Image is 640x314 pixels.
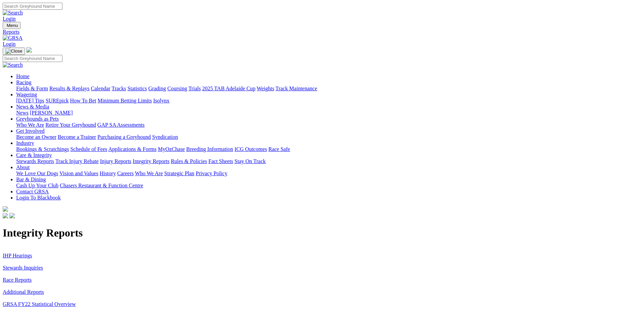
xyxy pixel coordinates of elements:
a: Track Maintenance [276,86,317,91]
a: SUREpick [46,98,68,103]
a: Wagering [16,92,37,97]
a: Privacy Policy [196,170,227,176]
a: Coursing [167,86,187,91]
a: Fields & Form [16,86,48,91]
img: GRSA [3,35,23,41]
img: logo-grsa-white.png [26,47,32,53]
img: logo-grsa-white.png [3,206,8,212]
a: Injury Reports [100,158,131,164]
a: GRSA FY22 Statistical Overview [3,301,76,307]
a: Trials [188,86,201,91]
a: Reports [3,29,637,35]
img: facebook.svg [3,213,8,218]
a: Contact GRSA [16,189,49,194]
div: Industry [16,146,637,152]
a: Retire Your Greyhound [46,122,96,128]
a: News [16,110,28,116]
input: Search [3,3,62,10]
a: Industry [16,140,34,146]
button: Toggle navigation [3,22,21,29]
a: Calendar [91,86,110,91]
a: Race Reports [3,277,32,283]
h1: Integrity Reports [3,227,637,239]
a: Fact Sheets [208,158,233,164]
a: We Love Our Dogs [16,170,58,176]
a: IHP Hearings [3,253,32,258]
a: [DATE] Tips [16,98,44,103]
a: Cash Up Your Club [16,183,58,188]
a: About [16,164,30,170]
a: Greyhounds as Pets [16,116,59,122]
a: Schedule of Fees [70,146,107,152]
a: Rules & Policies [171,158,207,164]
div: Care & Integrity [16,158,637,164]
a: Chasers Restaurant & Function Centre [60,183,143,188]
span: Menu [7,23,18,28]
a: Tracks [112,86,126,91]
a: Weights [257,86,274,91]
img: twitter.svg [9,213,15,218]
a: Stay On Track [234,158,266,164]
a: Get Involved [16,128,45,134]
a: Care & Integrity [16,152,52,158]
a: Login [3,16,16,22]
a: Who We Are [135,170,163,176]
a: Home [16,73,29,79]
a: Login To Blackbook [16,195,61,200]
a: Grading [148,86,166,91]
a: Integrity Reports [133,158,169,164]
img: Close [5,49,22,54]
a: Vision and Values [59,170,98,176]
a: ICG Outcomes [234,146,267,152]
a: Track Injury Rebate [55,158,99,164]
a: Login [3,41,16,47]
a: Minimum Betting Limits [98,98,152,103]
a: Stewards Inquiries [3,265,43,271]
img: Search [3,62,23,68]
button: Toggle navigation [3,48,25,55]
a: Statistics [128,86,147,91]
a: Results & Replays [49,86,89,91]
a: Syndication [152,134,178,140]
img: Search [3,10,23,16]
div: Wagering [16,98,637,104]
div: Bar & Dining [16,183,637,189]
a: Who We Are [16,122,44,128]
div: Greyhounds as Pets [16,122,637,128]
a: [PERSON_NAME] [30,110,73,116]
a: News & Media [16,104,49,109]
a: Become an Owner [16,134,56,140]
a: MyOzChase [158,146,185,152]
a: Become a Trainer [58,134,96,140]
a: Purchasing a Greyhound [98,134,151,140]
a: GAP SA Assessments [98,122,145,128]
a: How To Bet [70,98,96,103]
a: Race Safe [268,146,290,152]
a: Bar & Dining [16,177,46,182]
a: Strategic Plan [164,170,194,176]
a: Racing [16,80,31,85]
div: Racing [16,86,637,92]
a: Additional Reports [3,289,44,295]
a: History [100,170,116,176]
div: About [16,170,637,177]
a: Applications & Forms [108,146,157,152]
a: 2025 TAB Adelaide Cup [202,86,255,91]
a: Stewards Reports [16,158,54,164]
a: Isolynx [153,98,169,103]
a: Breeding Information [186,146,233,152]
a: Careers [117,170,134,176]
a: Bookings & Scratchings [16,146,69,152]
div: Get Involved [16,134,637,140]
div: News & Media [16,110,637,116]
input: Search [3,55,62,62]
